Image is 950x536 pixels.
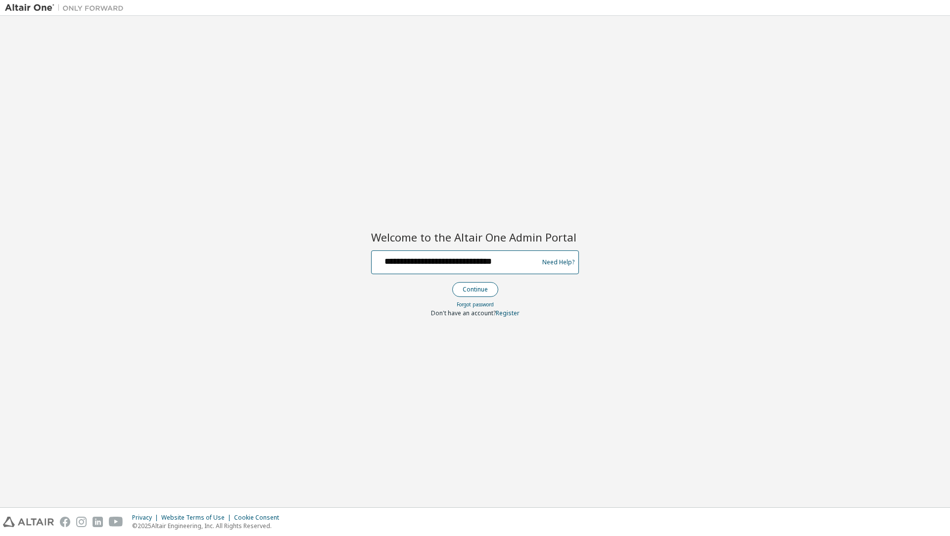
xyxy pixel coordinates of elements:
h2: Welcome to the Altair One Admin Portal [371,230,579,244]
div: Privacy [132,514,161,522]
img: instagram.svg [76,517,87,527]
img: youtube.svg [109,517,123,527]
a: Register [496,309,520,317]
span: Don't have an account? [431,309,496,317]
img: linkedin.svg [93,517,103,527]
a: Forgot password [457,301,494,308]
button: Continue [452,282,498,297]
img: Altair One [5,3,129,13]
p: © 2025 Altair Engineering, Inc. All Rights Reserved. [132,522,285,530]
img: altair_logo.svg [3,517,54,527]
div: Cookie Consent [234,514,285,522]
img: facebook.svg [60,517,70,527]
div: Website Terms of Use [161,514,234,522]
